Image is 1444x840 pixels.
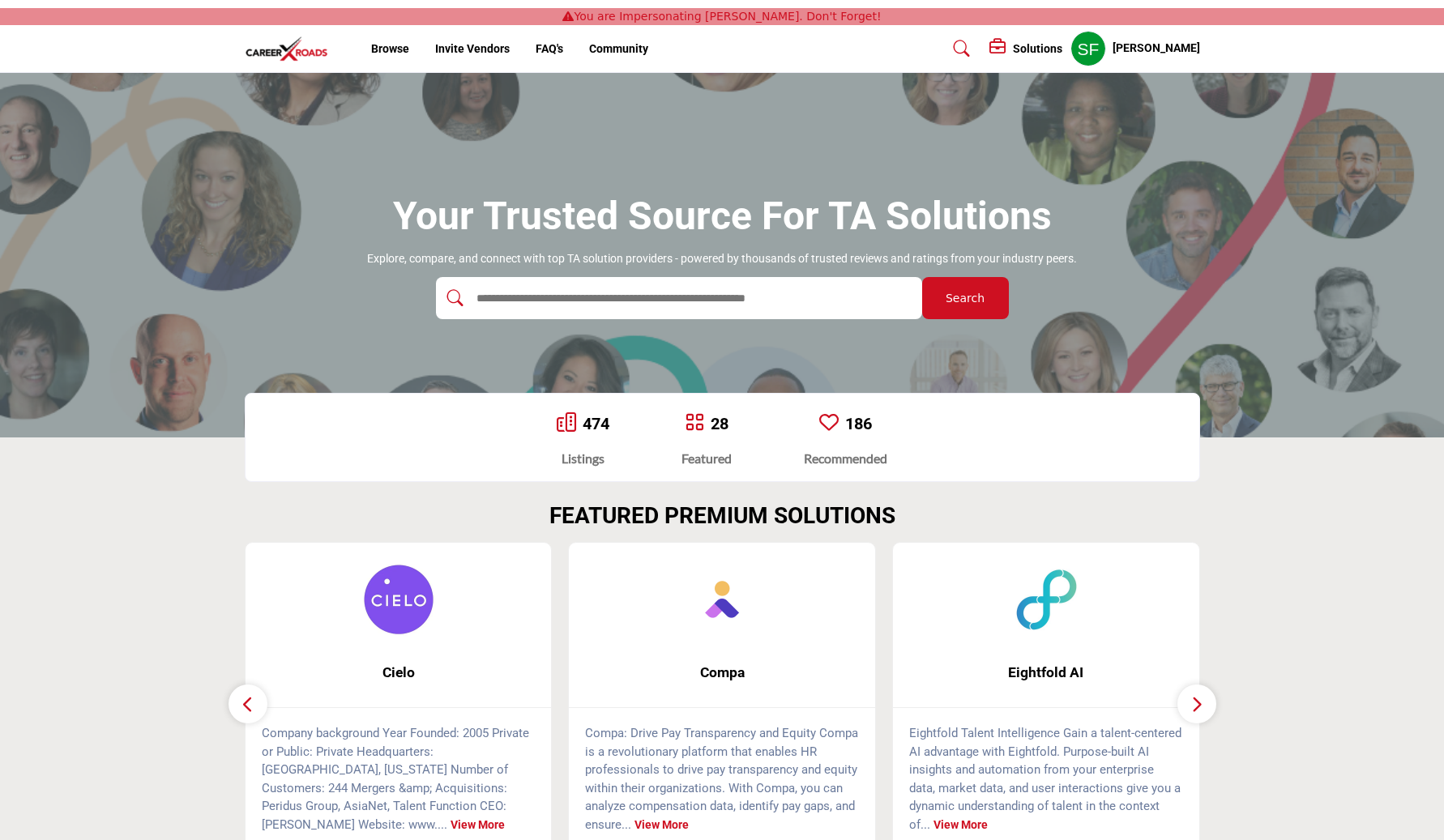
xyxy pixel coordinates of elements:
span: ... [921,817,930,832]
span: Cielo [270,662,528,683]
span: Eightfold AI [917,662,1175,683]
h5: [PERSON_NAME] [1113,41,1200,57]
a: Compa [569,651,875,694]
img: Cielo [358,559,439,640]
a: 474 [583,414,609,433]
a: 186 [845,414,872,433]
button: Show hide supplier dropdown [1070,31,1106,66]
p: Eightfold Talent Intelligence Gain a talent-centered AI advantage with Eightfold. Purpose-built A... [909,724,1183,834]
a: Browse [371,42,409,55]
a: Go to Featured [685,412,704,435]
a: View More [451,818,505,831]
span: Compa [593,662,851,683]
a: Invite Vendors [435,42,510,55]
p: Explore, compare, and connect with top TA solution providers - powered by thousands of trusted re... [367,251,1077,267]
span: ... [438,817,447,832]
a: Go to Recommended [819,412,839,435]
span: ... [622,817,631,832]
div: Solutions [989,39,1062,58]
button: Search [922,277,1009,319]
a: FAQ's [536,42,563,55]
div: Featured [681,449,732,468]
a: Search [938,36,980,62]
h2: FEATURED PREMIUM SOLUTIONS [549,502,895,530]
p: Company background Year Founded: 2005 Private or Public: Private Headquarters: [GEOGRAPHIC_DATA],... [262,724,536,834]
b: Eightfold AI [917,651,1175,694]
a: View More [634,818,689,831]
span: Search [946,290,985,307]
a: Eightfold AI [893,651,1199,694]
h5: Solutions [1013,41,1062,56]
p: Compa: Drive Pay Transparency and Equity Compa is a revolutionary platform that enables HR profes... [585,724,859,834]
img: Compa [681,559,763,640]
img: Site Logo [245,36,337,62]
a: Community [589,42,648,55]
a: Cielo [246,651,552,694]
h1: Your Trusted Source for TA Solutions [393,191,1052,241]
a: 28 [711,414,728,433]
img: Eightfold AI [1006,559,1087,640]
b: Cielo [270,651,528,694]
b: Compa [593,651,851,694]
div: Listings [557,449,609,468]
div: Recommended [804,449,887,468]
a: View More [933,818,988,831]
